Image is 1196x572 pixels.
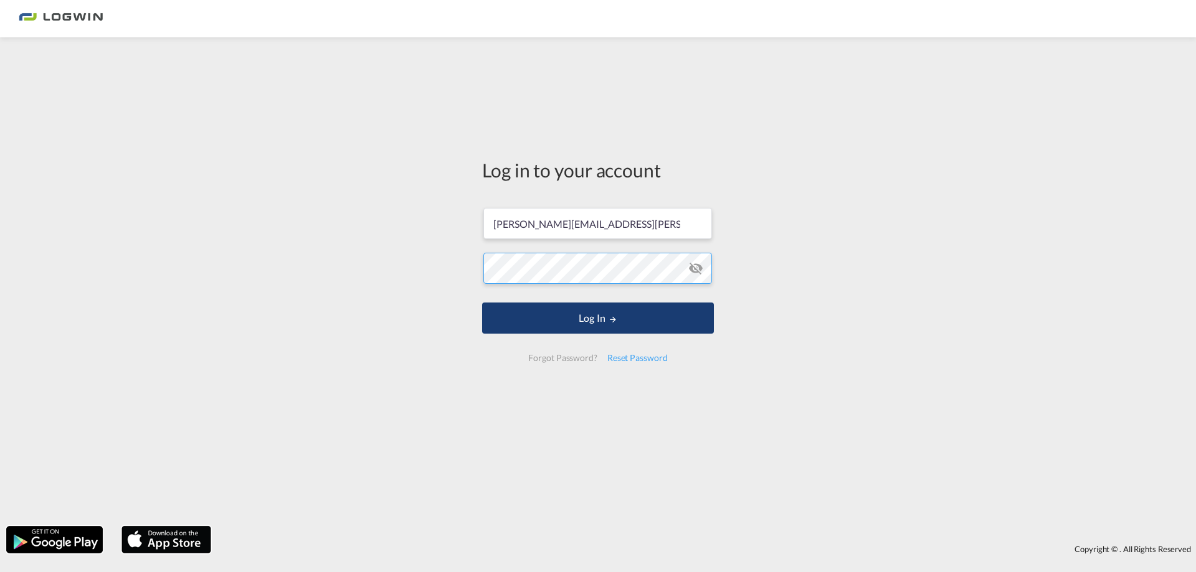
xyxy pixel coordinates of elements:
button: LOGIN [482,302,714,334]
img: apple.png [120,525,212,555]
img: google.png [5,525,104,555]
img: 2761ae10d95411efa20a1f5e0282d2d7.png [19,5,103,33]
div: Copyright © . All Rights Reserved [217,538,1196,560]
div: Reset Password [602,347,673,369]
div: Log in to your account [482,157,714,183]
md-icon: icon-eye-off [688,261,703,276]
input: Enter email/phone number [483,208,712,239]
div: Forgot Password? [523,347,602,369]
